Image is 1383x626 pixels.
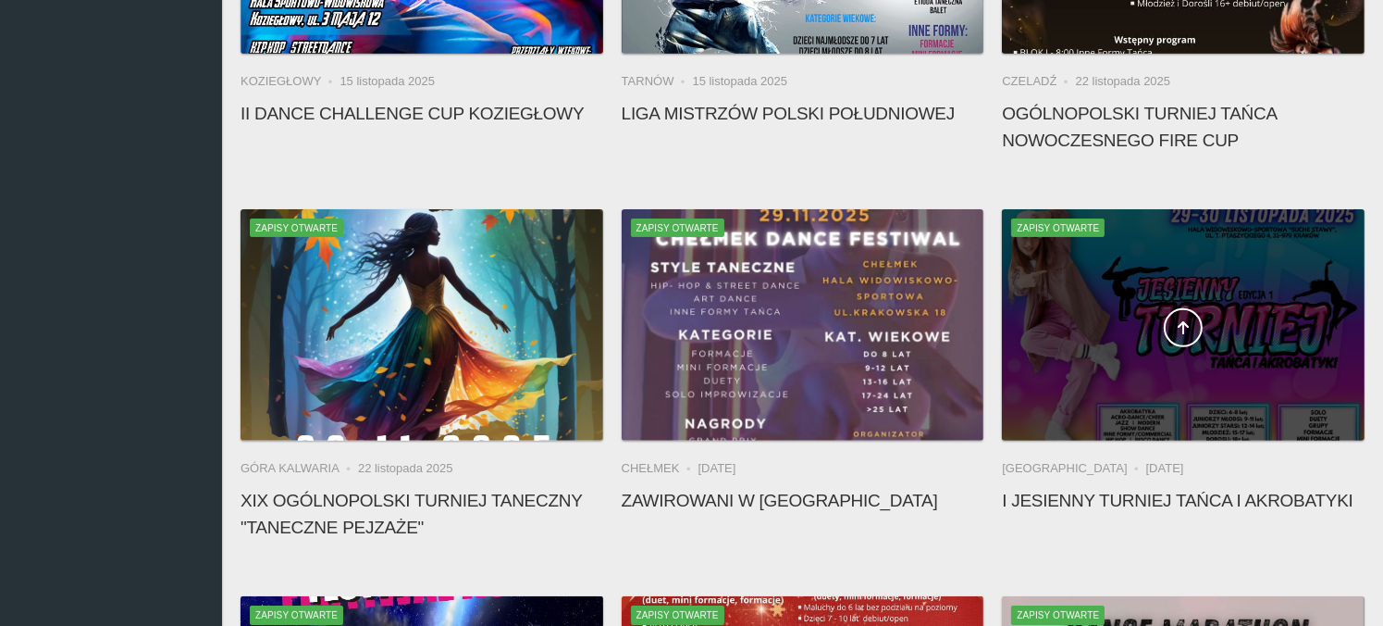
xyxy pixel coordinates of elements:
a: Zawirowani w TańcuZapisy otwarte [622,209,984,441]
h4: Liga Mistrzów Polski Południowej [622,100,984,127]
h4: II Dance Challenge Cup KOZIEGŁOWY [241,100,603,127]
li: [GEOGRAPHIC_DATA] [1002,459,1145,478]
h4: Zawirowani w [GEOGRAPHIC_DATA] [622,487,984,514]
li: Góra Kalwaria [241,459,358,478]
h4: I JESIENNY TURNIEJ TAŃCA I AKROBATYKI [1002,487,1364,514]
li: Koziegłowy [241,72,340,91]
li: 22 listopada 2025 [1076,72,1171,91]
li: 15 listopada 2025 [340,72,435,91]
span: Zapisy otwarte [631,606,724,624]
img: Zawirowani w Tańcu [622,209,984,441]
h4: XIX Ogólnopolski Turniej Taneczny "Taneczne Pejzaże" [241,487,603,541]
a: XIX Ogólnopolski Turniej Taneczny "Taneczne Pejzaże"Zapisy otwarte [241,209,603,441]
li: 22 listopada 2025 [358,459,453,478]
img: XIX Ogólnopolski Turniej Taneczny "Taneczne Pejzaże" [241,209,603,441]
li: Tarnów [622,72,693,91]
li: [DATE] [698,459,736,478]
li: Chełmek [622,459,698,478]
a: I JESIENNY TURNIEJ TAŃCA I AKROBATYKIZapisy otwarte [1002,209,1364,441]
h4: Ogólnopolski Turniej Tańca Nowoczesnego FIRE CUP [1002,100,1364,154]
span: Zapisy otwarte [1011,606,1105,624]
li: [DATE] [1146,459,1184,478]
span: Zapisy otwarte [631,219,724,237]
span: Zapisy otwarte [250,219,343,237]
li: Czeladź [1002,72,1075,91]
span: Zapisy otwarte [250,606,343,624]
span: Zapisy otwarte [1011,219,1105,237]
li: 15 listopada 2025 [692,72,787,91]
